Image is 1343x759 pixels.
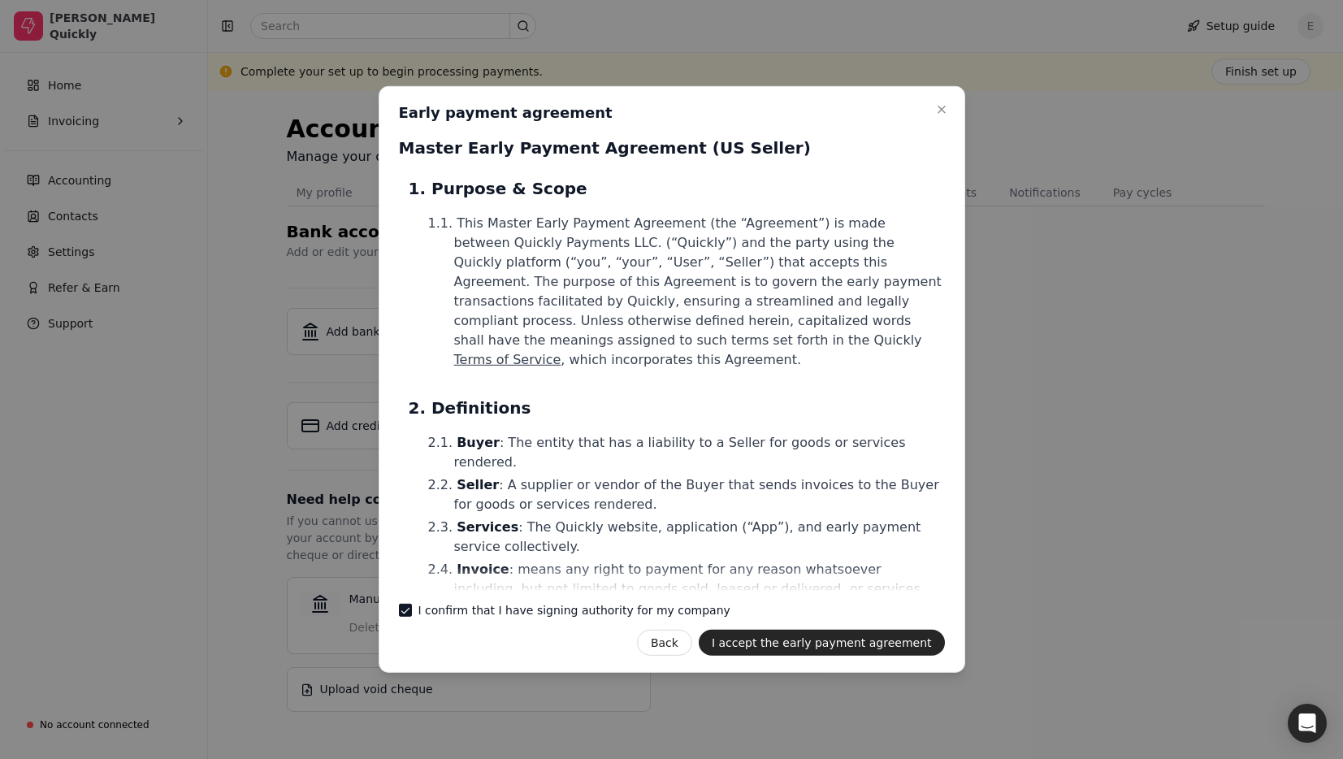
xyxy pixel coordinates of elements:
li: Definitions [425,396,945,700]
span: Invoice [457,562,509,577]
li: : A supplier or vendor of the Buyer that sends invoices to the Buyer for goods or services rendered. [441,475,945,514]
li: : The Quickly website, application (“App”), and early payment service collectively. [441,518,945,557]
span: Services [457,519,518,535]
li: Purpose & Scope [425,176,945,370]
h2: Early payment agreement [399,103,613,123]
span: Buyer [457,435,500,450]
button: I accept the early payment agreement [699,630,945,656]
button: Back [637,630,692,656]
div: Master Early Payment Agreement (US Seller) [399,136,945,160]
li: This Master Early Payment Agreement (the “Agreement”) is made between Quickly Payments LLC. (“Qui... [441,214,945,370]
li: : The entity that has a liability to a Seller for goods or services rendered. [441,433,945,472]
span: Seller [457,477,499,492]
label: I confirm that I have signing authority for my company [418,605,730,616]
li: : means any right to payment for any reason whatsoever including, but not limited to goods sold, ... [441,560,945,618]
a: Terms of Service [454,352,561,367]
